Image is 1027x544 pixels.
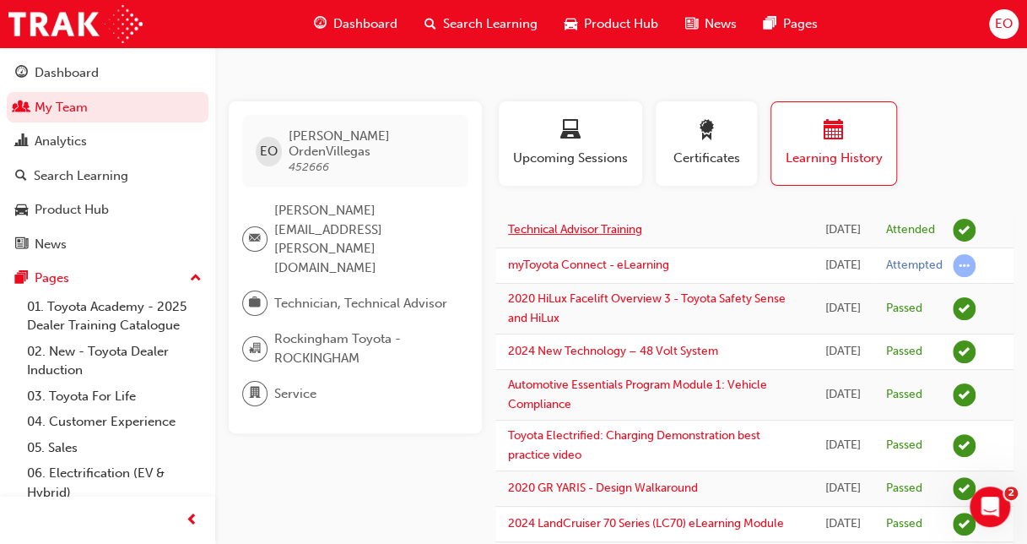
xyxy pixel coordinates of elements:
a: 2024 LandCruiser 70 Series (LC70) eLearning Module [508,516,784,530]
span: car-icon [565,14,577,35]
span: Rockingham Toyota - ROCKINGHAM [274,329,455,367]
span: pages-icon [764,14,776,35]
div: Tue Jul 22 2025 09:04:54 GMT+0800 (Australian Western Standard Time) [825,514,861,534]
div: Passed [886,344,922,360]
span: Dashboard [333,14,397,34]
span: learningRecordVerb_PASS-icon [953,434,976,457]
button: EO [989,9,1019,39]
span: 2 [1004,487,1018,500]
span: learningRecordVerb_PASS-icon [953,477,976,500]
div: Tue Sep 16 2025 10:42:20 GMT+0800 (Australian Western Standard Time) [825,256,861,275]
button: Certificates [656,101,757,186]
span: learningRecordVerb_PASS-icon [953,384,976,406]
span: Product Hub [584,14,658,34]
span: Service [274,384,316,404]
div: Thu Sep 18 2025 08:30:00 GMT+0800 (Australian Western Standard Time) [825,220,861,240]
div: Tue Sep 16 2025 10:28:41 GMT+0800 (Australian Western Standard Time) [825,342,861,362]
a: 04. Customer Experience [20,409,208,435]
span: EO [260,142,278,161]
div: Passed [886,438,922,454]
span: Technician, Technical Advisor [274,294,447,313]
span: briefcase-icon [249,292,261,314]
button: Pages [7,263,208,294]
div: Passed [886,301,922,317]
span: people-icon [15,101,28,116]
div: Mon Aug 04 2025 13:17:27 GMT+0800 (Australian Western Standard Time) [825,436,861,455]
span: learningRecordVerb_PASS-icon [953,340,976,363]
a: search-iconSearch Learning [411,7,551,41]
span: Upcoming Sessions [511,149,630,168]
a: 01. Toyota Academy - 2025 Dealer Training Catalogue [20,294,208,339]
span: [PERSON_NAME] OrdenVillegas [289,128,455,159]
span: laptop-icon [560,120,581,143]
a: 06. Electrification (EV & Hybrid) [20,460,208,505]
span: prev-icon [186,510,198,531]
span: learningRecordVerb_ATTEND-icon [953,219,976,242]
div: Pages [35,269,69,288]
div: Search Learning [34,166,128,186]
button: Learning History [770,101,897,186]
span: news-icon [15,237,28,253]
a: News [7,229,208,260]
span: Pages [783,14,818,34]
a: Search Learning [7,160,208,192]
span: EO [995,14,1013,34]
span: organisation-icon [249,338,261,360]
div: Passed [886,387,922,403]
a: guage-iconDashboard [300,7,411,41]
span: up-icon [190,268,202,290]
a: myToyota Connect - eLearning [508,258,669,272]
div: Passed [886,516,922,532]
div: Attempted [886,258,943,274]
span: learningRecordVerb_PASS-icon [953,297,976,320]
a: 2024 New Technology – 48 Volt System [508,344,718,358]
a: Dashboard [7,57,208,89]
span: [PERSON_NAME][EMAIL_ADDRESS][PERSON_NAME][DOMAIN_NAME] [274,201,455,277]
a: 03. Toyota For Life [20,384,208,410]
span: award-icon [696,120,716,143]
a: Analytics [7,126,208,157]
span: car-icon [15,203,28,218]
a: 2020 GR YARIS - Design Walkaround [508,481,698,495]
span: guage-icon [15,66,28,81]
span: learningRecordVerb_ATTEMPT-icon [953,254,976,277]
span: department-icon [249,383,261,405]
div: Product Hub [35,200,109,220]
span: news-icon [685,14,698,35]
button: DashboardMy TeamAnalyticsSearch LearningProduct HubNews [7,54,208,263]
a: news-iconNews [672,7,750,41]
div: Passed [886,481,922,497]
span: Search Learning [443,14,538,34]
div: Tue Sep 16 2025 09:57:57 GMT+0800 (Australian Western Standard Time) [825,385,861,405]
span: Learning History [784,149,884,168]
a: Product Hub [7,194,208,226]
span: 452666 [289,160,329,174]
img: Trak [8,5,143,43]
span: calendar-icon [824,120,844,143]
div: Analytics [35,132,87,151]
a: 02. New - Toyota Dealer Induction [20,339,208,384]
a: Toyota Electrified: Charging Demonstration best practice video [508,428,760,462]
div: News [35,235,67,254]
a: car-iconProduct Hub [551,7,672,41]
div: Dashboard [35,63,99,83]
a: Technical Advisor Training [508,222,642,237]
span: learningRecordVerb_PASS-icon [953,513,976,536]
span: pages-icon [15,271,28,286]
button: Upcoming Sessions [499,101,642,186]
span: guage-icon [314,14,327,35]
a: Automotive Essentials Program Module 1: Vehicle Compliance [508,378,767,411]
div: Tue Sep 16 2025 10:39:26 GMT+0800 (Australian Western Standard Time) [825,299,861,318]
span: Certificates [668,149,744,168]
span: News [705,14,737,34]
a: 05. Sales [20,435,208,461]
div: Attended [886,222,935,238]
span: chart-icon [15,134,28,150]
a: My Team [7,92,208,123]
span: email-icon [249,228,261,250]
span: search-icon [424,14,436,35]
iframe: Intercom live chat [970,487,1010,527]
a: 2020 HiLux Facelift Overview 3 - Toyota Safety Sense and HiLux [508,291,786,325]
